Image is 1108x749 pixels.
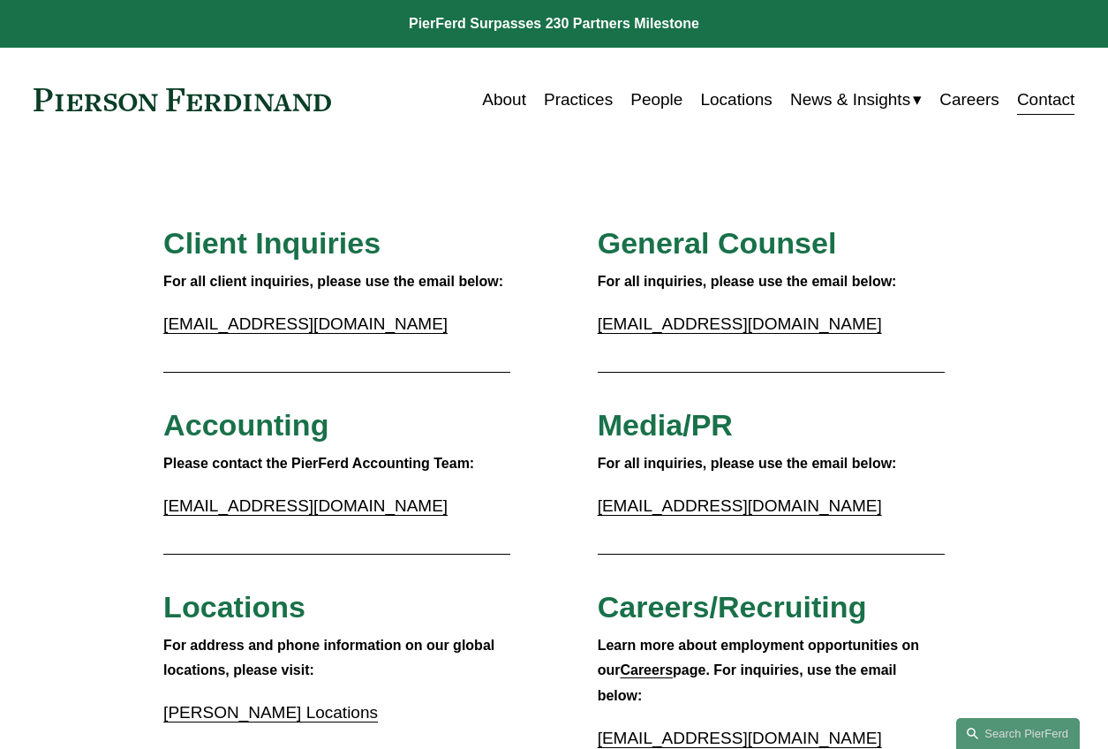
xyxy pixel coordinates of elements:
span: News & Insights [790,85,910,115]
a: Locations [700,83,772,117]
span: Media/PR [598,408,733,442]
a: folder dropdown [790,83,922,117]
strong: For all inquiries, please use the email below: [598,456,897,471]
span: Careers/Recruiting [598,590,867,624]
a: [EMAIL_ADDRESS][DOMAIN_NAME] [598,314,882,333]
a: Search this site [956,718,1080,749]
strong: For all client inquiries, please use the email below: [163,274,503,289]
a: People [630,83,682,117]
a: [EMAIL_ADDRESS][DOMAIN_NAME] [163,496,448,515]
span: Client Inquiries [163,226,381,260]
a: About [482,83,526,117]
a: Careers [620,662,673,677]
a: [EMAIL_ADDRESS][DOMAIN_NAME] [598,729,882,747]
a: Careers [939,83,999,117]
strong: Learn more about employment opportunities on our [598,638,923,678]
strong: For all inquiries, please use the email below: [598,274,897,289]
a: Practices [544,83,613,117]
a: Contact [1017,83,1074,117]
span: Accounting [163,408,328,442]
span: General Counsel [598,226,837,260]
a: [EMAIL_ADDRESS][DOMAIN_NAME] [163,314,448,333]
strong: For address and phone information on our global locations, please visit: [163,638,499,678]
span: Locations [163,590,305,624]
strong: Please contact the PierFerd Accounting Team: [163,456,474,471]
strong: page. For inquiries, use the email below: [598,662,901,703]
a: [EMAIL_ADDRESS][DOMAIN_NAME] [598,496,882,515]
a: [PERSON_NAME] Locations [163,703,378,722]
